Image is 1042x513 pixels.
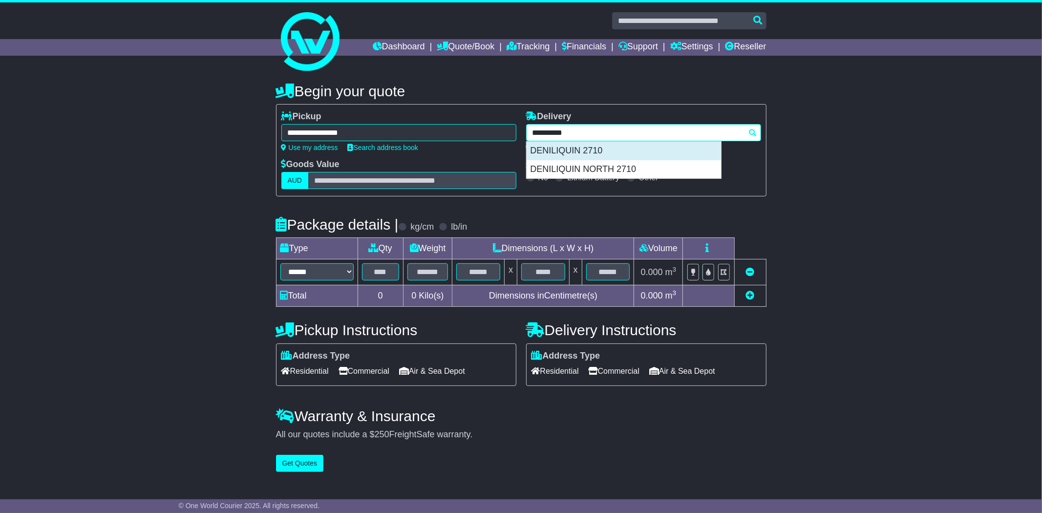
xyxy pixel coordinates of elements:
span: Residential [281,363,329,379]
a: Use my address [281,144,338,151]
td: 0 [358,285,403,306]
span: Commercial [339,363,389,379]
td: Type [276,238,358,259]
span: 0.000 [641,267,663,277]
h4: Begin your quote [276,83,766,99]
span: Residential [532,363,579,379]
a: Support [618,39,658,56]
h4: Package details | [276,216,399,233]
span: Air & Sea Depot [399,363,465,379]
td: x [505,259,517,285]
span: Commercial [589,363,639,379]
a: Remove this item [746,267,755,277]
typeahead: Please provide city [526,124,761,141]
a: Tracking [507,39,550,56]
label: Goods Value [281,159,340,170]
sup: 3 [673,266,677,273]
sup: 3 [673,289,677,297]
td: Volume [634,238,683,259]
a: Financials [562,39,606,56]
a: Settings [670,39,713,56]
label: lb/in [451,222,467,233]
td: Kilo(s) [403,285,452,306]
td: Dimensions (L x W x H) [452,238,634,259]
span: Air & Sea Depot [649,363,715,379]
div: DENILIQUIN 2710 [527,142,721,160]
label: Pickup [281,111,321,122]
a: Reseller [725,39,766,56]
label: Delivery [526,111,572,122]
span: m [665,291,677,300]
button: Get Quotes [276,455,324,472]
label: kg/cm [410,222,434,233]
a: Search address book [348,144,418,151]
label: Address Type [281,351,350,362]
h4: Warranty & Insurance [276,408,766,424]
span: m [665,267,677,277]
span: 0 [411,291,416,300]
h4: Delivery Instructions [526,322,766,338]
h4: Pickup Instructions [276,322,516,338]
td: Weight [403,238,452,259]
a: Quote/Book [437,39,494,56]
label: AUD [281,172,309,189]
td: Qty [358,238,403,259]
td: Total [276,285,358,306]
label: Address Type [532,351,600,362]
span: 250 [375,429,389,439]
td: Dimensions in Centimetre(s) [452,285,634,306]
a: Add new item [746,291,755,300]
span: © One World Courier 2025. All rights reserved. [179,502,320,510]
span: 0.000 [641,291,663,300]
div: All our quotes include a $ FreightSafe warranty. [276,429,766,440]
a: Dashboard [373,39,425,56]
div: DENILIQUIN NORTH 2710 [527,160,721,179]
td: x [569,259,582,285]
